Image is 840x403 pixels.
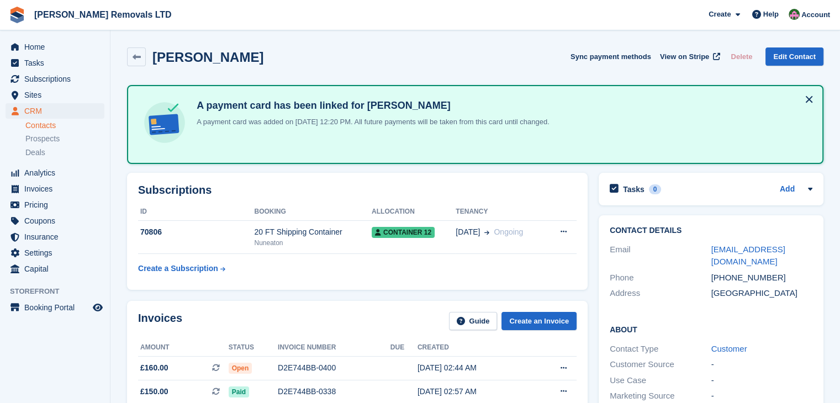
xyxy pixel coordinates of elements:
div: - [711,358,813,371]
span: Open [229,363,252,374]
h2: About [610,324,812,335]
img: card-linked-ebf98d0992dc2aeb22e95c0e3c79077019eb2392cfd83c6a337811c24bc77127.svg [141,99,188,146]
div: Address [610,287,711,300]
div: Customer Source [610,358,711,371]
a: menu [6,103,104,119]
a: menu [6,261,104,277]
div: 0 [649,184,662,194]
span: Invoices [24,181,91,197]
div: Nuneaton [254,238,372,248]
button: Sync payment methods [570,47,651,66]
h2: [PERSON_NAME] [152,50,263,65]
a: Add [780,183,795,196]
a: menu [6,229,104,245]
div: [GEOGRAPHIC_DATA] [711,287,813,300]
a: View on Stripe [656,47,722,66]
th: Amount [138,339,229,357]
a: Contacts [25,120,104,131]
div: 20 FT Shipping Container [254,226,372,238]
div: Email [610,243,711,268]
th: Allocation [372,203,456,221]
a: Customer [711,344,747,353]
span: Coupons [24,213,91,229]
th: Due [390,339,418,357]
div: - [711,390,813,402]
span: Sites [24,87,91,103]
th: Created [418,339,532,357]
a: menu [6,55,104,71]
a: Preview store [91,301,104,314]
div: D2E744BB-0400 [278,362,390,374]
h4: A payment card has been linked for [PERSON_NAME] [192,99,550,112]
a: menu [6,197,104,213]
span: Deals [25,147,45,158]
span: Container 12 [372,227,435,238]
a: [PERSON_NAME] Removals LTD [30,6,176,24]
a: [EMAIL_ADDRESS][DOMAIN_NAME] [711,245,785,267]
h2: Invoices [138,312,182,330]
span: Analytics [24,165,91,181]
a: menu [6,245,104,261]
span: Settings [24,245,91,261]
span: Storefront [10,286,110,297]
span: £150.00 [140,386,168,397]
span: Capital [24,261,91,277]
span: [DATE] [456,226,480,238]
a: menu [6,181,104,197]
a: menu [6,213,104,229]
div: [DATE] 02:57 AM [418,386,532,397]
div: Create a Subscription [138,263,218,274]
img: Paul Withers [789,9,800,20]
a: menu [6,87,104,103]
th: Booking [254,203,372,221]
button: Delete [726,47,757,66]
span: View on Stripe [660,51,709,62]
span: Paid [229,386,249,397]
h2: Subscriptions [138,184,577,197]
div: Use Case [610,374,711,387]
span: Prospects [25,134,60,144]
a: Guide [449,312,498,330]
span: Account [801,9,830,20]
a: Create a Subscription [138,258,225,279]
p: A payment card was added on [DATE] 12:20 PM. All future payments will be taken from this card unt... [192,116,550,128]
span: Insurance [24,229,91,245]
div: 70806 [138,226,254,238]
span: £160.00 [140,362,168,374]
div: Marketing Source [610,390,711,402]
span: Ongoing [494,227,523,236]
div: [DATE] 02:44 AM [418,362,532,374]
a: Prospects [25,133,104,145]
th: Status [229,339,278,357]
th: Tenancy [456,203,546,221]
th: Invoice number [278,339,390,357]
div: Phone [610,272,711,284]
a: menu [6,300,104,315]
h2: Tasks [623,184,644,194]
th: ID [138,203,254,221]
span: Help [763,9,779,20]
span: Subscriptions [24,71,91,87]
span: Home [24,39,91,55]
img: stora-icon-8386f47178a22dfd0bd8f6a31ec36ba5ce8667c1dd55bd0f319d3a0aa187defe.svg [9,7,25,23]
a: Create an Invoice [501,312,577,330]
a: Deals [25,147,104,158]
span: Tasks [24,55,91,71]
h2: Contact Details [610,226,812,235]
span: Create [709,9,731,20]
div: Contact Type [610,343,711,356]
div: [PHONE_NUMBER] [711,272,813,284]
span: Pricing [24,197,91,213]
span: Booking Portal [24,300,91,315]
a: menu [6,39,104,55]
a: Edit Contact [765,47,823,66]
div: D2E744BB-0338 [278,386,390,397]
span: CRM [24,103,91,119]
div: - [711,374,813,387]
a: menu [6,165,104,181]
a: menu [6,71,104,87]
